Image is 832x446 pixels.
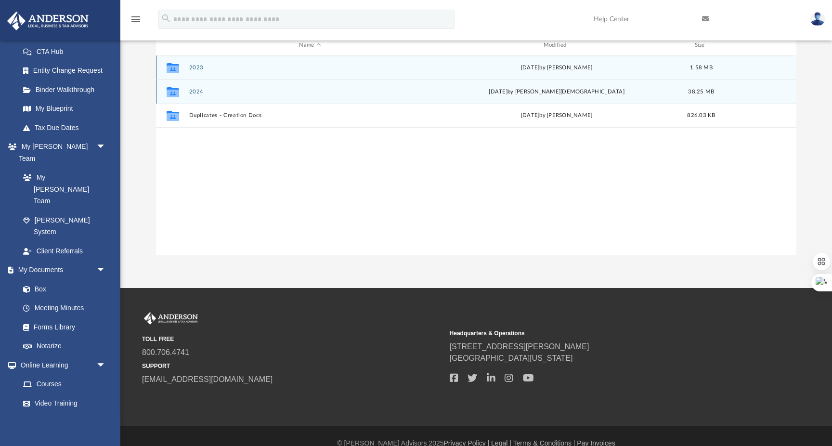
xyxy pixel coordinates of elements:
i: search [161,13,171,24]
span: arrow_drop_down [96,355,116,375]
a: [GEOGRAPHIC_DATA][US_STATE] [450,354,573,362]
a: Notarize [13,337,116,356]
div: Modified [435,41,678,50]
div: [DATE] by [PERSON_NAME][DEMOGRAPHIC_DATA] [435,87,677,96]
small: TOLL FREE [142,335,443,343]
button: 2023 [189,65,431,71]
a: Box [13,279,111,299]
img: Anderson Advisors Platinum Portal [142,312,200,325]
a: CTA Hub [13,42,120,61]
a: 800.706.4741 [142,348,189,356]
a: My Documentsarrow_drop_down [7,261,116,280]
div: Name [188,41,431,50]
a: Resources [13,413,116,432]
span: arrow_drop_down [96,137,116,157]
a: Courses [13,375,116,394]
a: Meeting Minutes [13,299,116,318]
img: Anderson Advisors Platinum Portal [4,12,91,30]
div: grid [156,55,796,255]
a: Binder Walkthrough [13,80,120,99]
div: Size [682,41,720,50]
div: [DATE] by [PERSON_NAME] [435,111,677,120]
a: Tax Due Dates [13,118,120,137]
span: 1.58 MB [690,65,713,70]
a: Entity Change Request [13,61,120,80]
small: Headquarters & Operations [450,329,751,338]
div: id [725,41,792,50]
a: [EMAIL_ADDRESS][DOMAIN_NAME] [142,375,273,383]
img: User Pic [810,12,825,26]
a: Forms Library [13,317,111,337]
a: [STREET_ADDRESS][PERSON_NAME] [450,342,589,351]
a: Video Training [13,394,111,413]
button: 2024 [189,89,431,95]
a: My [PERSON_NAME] Teamarrow_drop_down [7,137,116,168]
a: My [PERSON_NAME] Team [13,168,111,211]
a: [PERSON_NAME] System [13,210,116,241]
a: Online Learningarrow_drop_down [7,355,116,375]
a: Client Referrals [13,241,116,261]
span: 38.25 MB [688,89,714,94]
div: [DATE] by [PERSON_NAME] [435,63,677,72]
div: id [160,41,184,50]
small: SUPPORT [142,362,443,370]
a: My Blueprint [13,99,116,118]
i: menu [130,13,142,25]
a: menu [130,18,142,25]
button: Duplicates - Creation Docs [189,112,431,118]
span: arrow_drop_down [96,261,116,280]
span: 826.03 KB [687,113,715,118]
